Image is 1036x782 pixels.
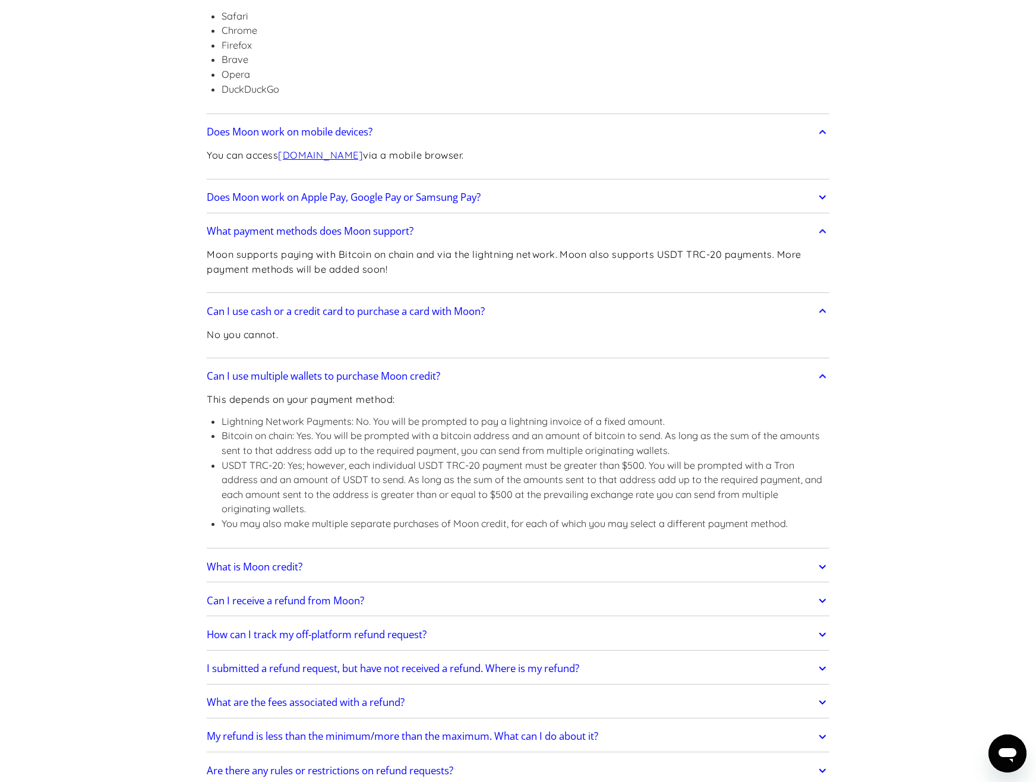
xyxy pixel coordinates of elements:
li: You may also make multiple separate purchases of Moon credit, for each of which you may select a ... [222,516,829,531]
li: Safari [222,9,529,24]
h2: Can I receive a refund from Moon? [207,595,364,607]
li: Lightning Network Payments: No. You will be prompted to pay a lightning invoice of a fixed amount. [222,414,829,429]
h2: Can I use cash or a credit card to purchase a card with Moon? [207,305,485,317]
h2: Are there any rules or restrictions on refund requests? [207,765,453,777]
li: Opera [222,67,529,82]
a: I submitted a refund request, but have not received a refund. Where is my refund? [207,656,829,681]
a: [DOMAIN_NAME] [278,149,363,161]
a: How can I track my off-platform refund request? [207,622,829,647]
p: No you cannot. [207,327,278,342]
a: What are the fees associated with a refund? [207,690,829,715]
a: What is Moon credit? [207,554,829,579]
p: Moon supports paying with Bitcoin on chain and via the lightning network. Moon also supports USDT... [207,247,829,276]
a: My refund is less than the minimum/more than the maximum. What can I do about it? [207,724,829,749]
a: Does Moon work on mobile devices? [207,119,829,144]
h2: Does Moon work on mobile devices? [207,126,372,138]
a: Can I use cash or a credit card to purchase a card with Moon? [207,299,829,324]
a: Does Moon work on Apple Pay, Google Pay or Samsung Pay? [207,185,829,210]
p: You can access via a mobile browser. [207,148,464,163]
a: Can I receive a refund from Moon? [207,588,829,613]
a: Can I use multiple wallets to purchase Moon credit? [207,364,829,389]
li: USDT TRC-20: Yes; however, each individual USDT TRC-20 payment must be greater than $500. You wil... [222,458,829,516]
h2: Does Moon work on Apple Pay, Google Pay or Samsung Pay? [207,191,481,203]
h2: How can I track my off-platform refund request? [207,629,427,641]
p: This depends on your payment method: [207,392,829,407]
iframe: Button to launch messaging window [988,734,1026,772]
li: DuckDuckGo [222,82,529,97]
h2: Can I use multiple wallets to purchase Moon credit? [207,370,440,382]
h2: What payment methods does Moon support? [207,225,413,237]
li: Chrome [222,23,529,38]
h2: I submitted a refund request, but have not received a refund. Where is my refund? [207,663,579,674]
li: Brave [222,52,529,67]
li: Firefox [222,38,529,53]
a: What payment methods does Moon support? [207,219,829,244]
h2: What are the fees associated with a refund? [207,696,405,708]
li: Bitcoin on chain: Yes. You will be prompted with a bitcoin address and an amount of bitcoin to se... [222,428,829,458]
h2: What is Moon credit? [207,561,302,573]
h2: My refund is less than the minimum/more than the maximum. What can I do about it? [207,730,598,742]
